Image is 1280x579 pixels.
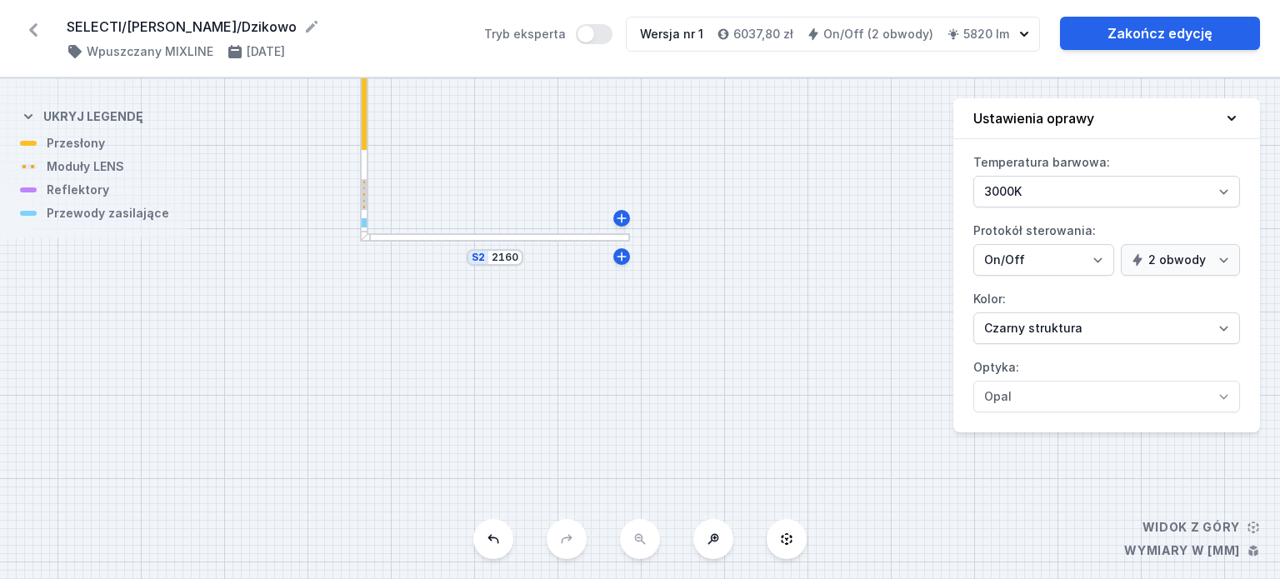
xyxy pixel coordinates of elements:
button: Ustawienia oprawy [953,98,1260,139]
select: Protokół sterowania: [973,244,1114,276]
form: SELECTI/[PERSON_NAME]/Dzikowo [67,17,464,37]
label: Protokół sterowania: [973,217,1240,276]
h4: 6037,80 zł [733,26,793,42]
h4: Wpuszczany MIXLINE [87,43,213,60]
button: Ukryj legendę [20,95,143,135]
button: Edytuj nazwę projektu [303,18,320,35]
a: Zakończ edycję [1060,17,1260,50]
select: Temperatura barwowa: [973,176,1240,207]
label: Optyka: [973,354,1240,412]
button: Tryb eksperta [576,24,612,44]
select: Protokół sterowania: [1121,244,1240,276]
label: Tryb eksperta [484,24,612,44]
div: Wersja nr 1 [640,26,703,42]
h4: [DATE] [247,43,285,60]
button: Wersja nr 16037,80 złOn/Off (2 obwody)5820 lm [626,17,1040,52]
h4: Ukryj legendę [43,108,143,125]
h4: Ustawienia oprawy [973,108,1094,128]
select: Kolor: [973,312,1240,344]
select: Optyka: [973,381,1240,412]
input: Wymiar [mm] [492,251,518,264]
h4: On/Off (2 obwody) [823,26,933,42]
label: Temperatura barwowa: [973,149,1240,207]
h4: 5820 lm [963,26,1009,42]
label: Kolor: [973,286,1240,344]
